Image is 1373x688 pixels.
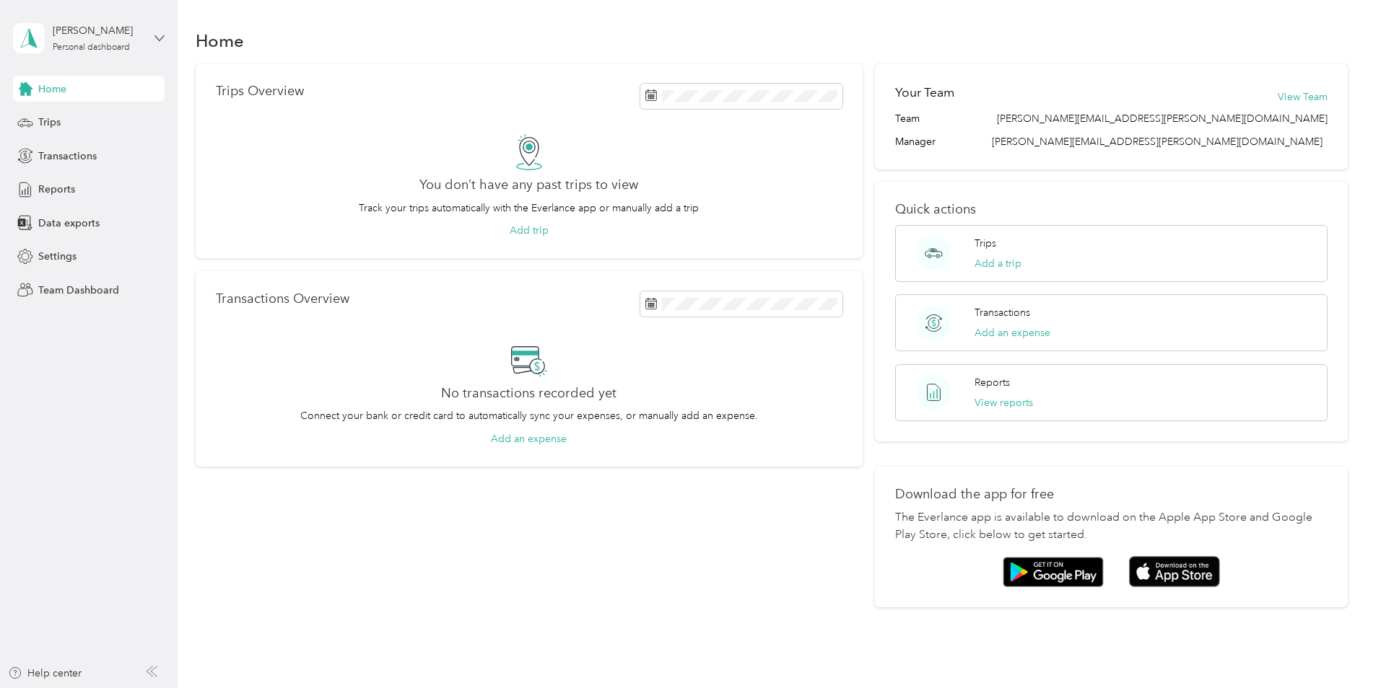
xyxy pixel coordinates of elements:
[975,305,1030,320] p: Transactions
[510,223,549,238] button: Add trip
[1003,557,1104,587] img: Google play
[975,375,1010,390] p: Reports
[441,386,616,401] h2: No transactions recorded yet
[216,291,349,306] p: Transactions Overview
[992,136,1322,148] span: [PERSON_NAME][EMAIL_ADDRESS][PERSON_NAME][DOMAIN_NAME]
[895,202,1328,217] p: Quick actions
[8,666,82,681] button: Help center
[1292,607,1373,688] iframe: Everlance-gr Chat Button Frame
[895,509,1328,544] p: The Everlance app is available to download on the Apple App Store and Google Play Store, click be...
[38,115,61,130] span: Trips
[419,177,638,193] h2: You don’t have any past trips to view
[38,216,100,231] span: Data exports
[38,81,66,97] span: Home
[975,256,1021,271] button: Add a trip
[53,23,143,38] div: [PERSON_NAME]
[975,325,1050,340] button: Add an expense
[300,408,758,423] p: Connect your bank or credit card to automatically sync your expenses, or manually add an expense.
[997,111,1328,126] span: [PERSON_NAME][EMAIL_ADDRESS][PERSON_NAME][DOMAIN_NAME]
[895,487,1328,502] p: Download the app for free
[38,182,75,197] span: Reports
[53,43,130,52] div: Personal dashboard
[1278,89,1328,105] button: View Team
[1129,556,1220,587] img: App store
[491,431,567,446] button: Add an expense
[975,236,996,251] p: Trips
[895,84,954,102] h2: Your Team
[895,134,936,149] span: Manager
[975,395,1033,410] button: View reports
[38,249,77,264] span: Settings
[359,200,699,216] p: Track your trips automatically with the Everlance app or manually add a trip
[895,111,920,126] span: Team
[38,149,97,164] span: Transactions
[196,33,244,48] h1: Home
[38,283,119,298] span: Team Dashboard
[216,84,304,99] p: Trips Overview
